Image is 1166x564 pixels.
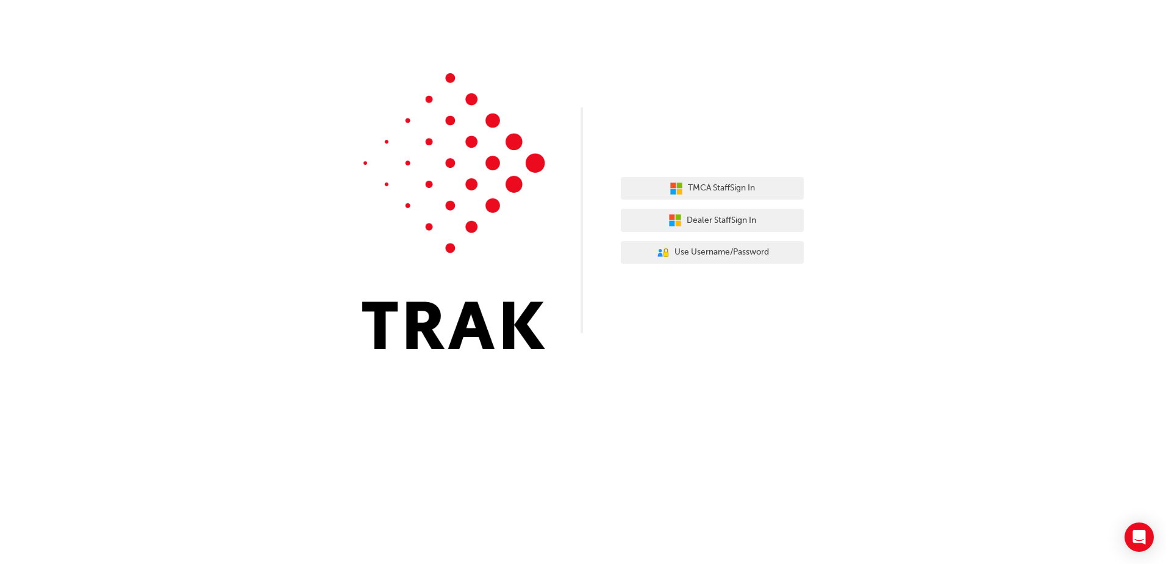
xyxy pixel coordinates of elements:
[621,177,804,200] button: TMCA StaffSign In
[674,245,769,259] span: Use Username/Password
[621,209,804,232] button: Dealer StaffSign In
[1125,522,1154,552] div: Open Intercom Messenger
[621,241,804,264] button: Use Username/Password
[687,214,756,228] span: Dealer Staff Sign In
[688,181,755,195] span: TMCA Staff Sign In
[362,73,545,349] img: Trak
